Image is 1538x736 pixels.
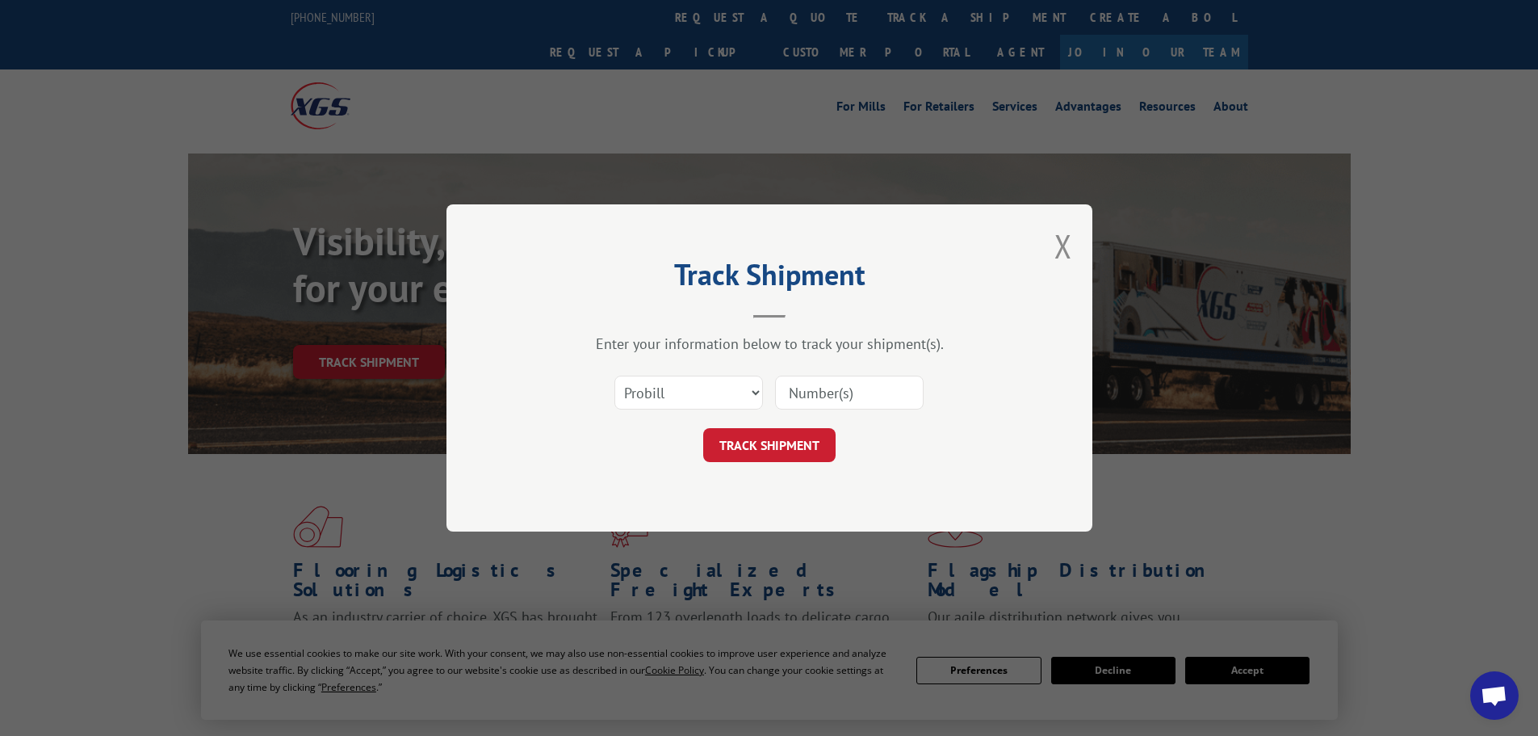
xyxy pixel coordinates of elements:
div: Enter your information below to track your shipment(s). [527,334,1012,353]
h2: Track Shipment [527,263,1012,294]
input: Number(s) [775,376,924,410]
div: Open chat [1470,671,1519,720]
button: Close modal [1054,225,1072,267]
button: TRACK SHIPMENT [703,428,836,462]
